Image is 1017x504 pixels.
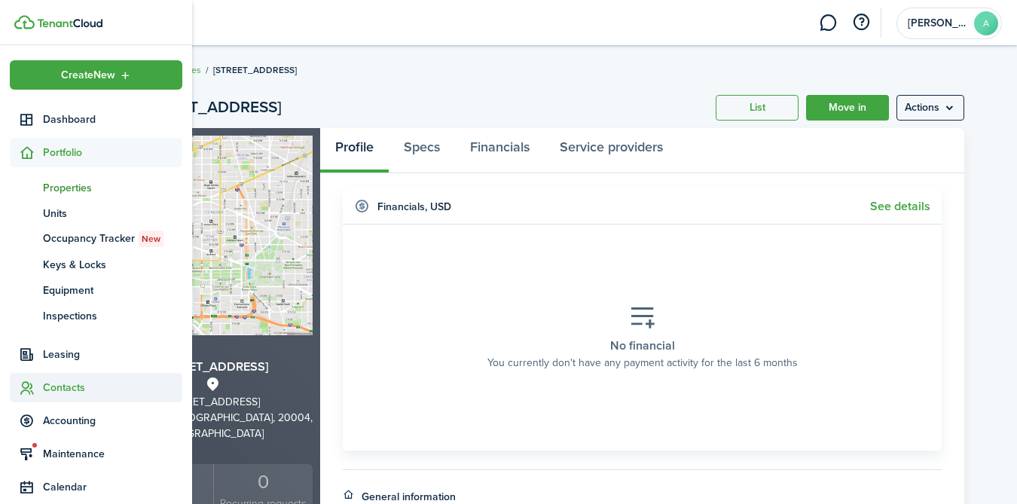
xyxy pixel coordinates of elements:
span: Equipment [43,283,182,298]
avatar-text: A [974,11,998,35]
span: Create New [61,70,115,81]
a: Equipment [10,277,182,303]
a: Move in [806,95,889,121]
span: Units [43,206,182,221]
a: List [716,95,799,121]
span: Leasing [43,347,182,362]
span: Adam [908,18,968,29]
span: Dashboard [43,111,182,127]
placeholder-title: No financial [610,337,675,355]
div: [STREET_ADDRESS] [113,394,313,410]
a: Keys & Locks [10,252,182,277]
h4: Financials , USD [377,199,451,215]
img: TenantCloud [14,15,35,29]
placeholder-description: You currently don't have any payment activity for the last 6 months [487,355,798,371]
div: [US_STATE], [GEOGRAPHIC_DATA], 20004, [GEOGRAPHIC_DATA] [113,410,313,441]
button: Open menu [896,95,964,121]
a: Dashboard [10,105,182,134]
a: Occupancy TrackerNew [10,226,182,252]
a: Inspections [10,303,182,328]
span: [STREET_ADDRESS] [213,63,297,77]
img: Property avatar [113,136,313,335]
span: Occupancy Tracker [43,231,182,247]
a: See details [870,200,930,213]
div: 0 [218,468,310,496]
h2: [STREET_ADDRESS] [139,95,282,121]
a: Specs [389,128,455,173]
button: Open menu [10,60,182,90]
a: Properties [10,175,182,200]
span: Accounting [43,413,182,429]
img: TenantCloud [37,19,102,28]
span: Contacts [43,380,182,396]
span: Calendar [43,479,182,495]
span: Portfolio [43,145,182,160]
menu-btn: Actions [896,95,964,121]
a: Financials [455,128,545,173]
span: Keys & Locks [43,257,182,273]
a: Units [10,200,182,226]
span: Maintenance [43,446,182,462]
span: Properties [43,180,182,196]
a: Service providers [545,128,678,173]
button: Open resource center [848,10,874,35]
span: Inspections [43,308,182,324]
span: New [142,232,160,246]
h3: [STREET_ADDRESS] [113,358,313,377]
a: Messaging [814,4,842,42]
